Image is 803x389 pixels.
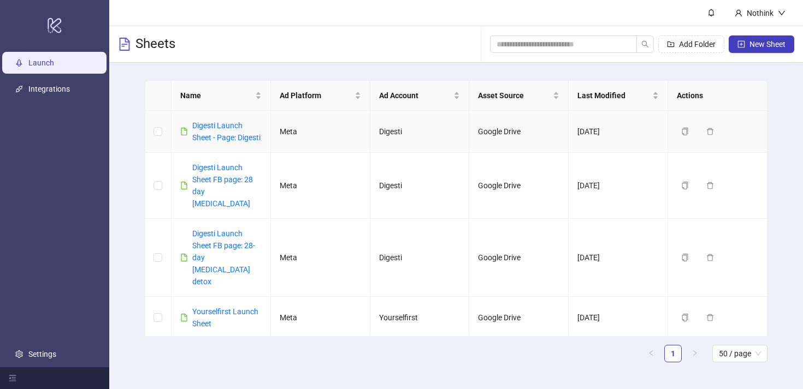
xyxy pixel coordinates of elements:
span: file [180,314,188,321]
span: delete [706,254,714,261]
span: copy [681,128,689,135]
td: Digesti [370,153,470,219]
th: Actions [668,81,767,111]
button: New Sheet [729,35,794,53]
span: file-text [118,38,131,51]
td: Meta [271,297,370,339]
span: Add Folder [679,40,716,49]
button: right [686,345,704,362]
button: left [642,345,660,362]
span: copy [681,314,689,321]
h3: Sheets [135,35,175,53]
span: Asset Source [478,89,551,101]
a: Launch [28,58,54,67]
span: left [648,350,654,356]
span: bell [707,9,715,16]
td: Google Drive [469,297,569,339]
a: Digesti Launch Sheet FB page: 28-day [MEDICAL_DATA] detox [192,229,255,286]
a: Digesti Launch Sheet - Page: Digesti [192,121,261,142]
span: New Sheet [749,40,786,49]
td: [DATE] [569,153,668,219]
td: Yourselfirst [370,297,470,339]
a: Integrations [28,85,70,93]
span: copy [681,182,689,189]
th: Asset Source [469,81,569,111]
td: Digesti [370,111,470,153]
th: Last Modified [569,81,668,111]
span: Last Modified [577,89,650,101]
span: Name [180,89,253,101]
td: [DATE] [569,219,668,297]
span: file [180,182,188,189]
span: plus-square [737,40,745,48]
li: Next Page [686,345,704,362]
a: Digesti Launch Sheet FB page: 28 day [MEDICAL_DATA] [192,163,253,208]
span: user [735,9,742,17]
td: Google Drive [469,153,569,219]
button: Add Folder [658,35,724,53]
span: folder-add [667,40,675,48]
span: right [692,350,698,356]
a: 1 [665,345,681,362]
td: Google Drive [469,111,569,153]
div: Nothink [742,7,778,19]
span: menu-fold [9,374,16,382]
td: Meta [271,219,370,297]
span: delete [706,182,714,189]
span: copy [681,254,689,261]
td: [DATE] [569,111,668,153]
span: 50 / page [719,345,761,362]
span: Ad Account [379,89,452,101]
th: Name [172,81,271,111]
td: Meta [271,111,370,153]
a: Yourselfirst Launch Sheet [192,307,258,328]
li: 1 [664,345,682,362]
span: delete [706,314,714,321]
td: Google Drive [469,219,569,297]
td: [DATE] [569,297,668,339]
th: Ad Account [370,81,470,111]
span: down [778,9,786,17]
span: delete [706,128,714,135]
td: Digesti [370,219,470,297]
span: Ad Platform [280,89,352,101]
td: Meta [271,153,370,219]
th: Ad Platform [271,81,370,111]
span: file [180,254,188,261]
span: file [180,128,188,135]
div: Page Size [712,345,767,362]
span: search [641,40,649,48]
li: Previous Page [642,345,660,362]
a: Settings [28,350,56,358]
